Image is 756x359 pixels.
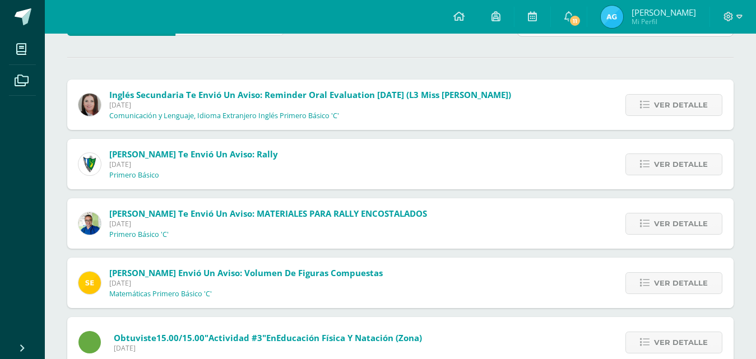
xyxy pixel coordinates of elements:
[109,100,511,110] span: [DATE]
[109,171,159,180] p: Primero Básico
[632,7,696,18] span: [PERSON_NAME]
[78,94,101,116] img: 8af0450cf43d44e38c4a1497329761f3.png
[109,219,427,229] span: [DATE]
[205,332,266,343] span: "Actividad #3"
[109,111,339,120] p: Comunicación y Lenguaje, Idioma Extranjero Inglés Primero Básico 'C'
[654,332,708,353] span: Ver detalle
[654,154,708,175] span: Ver detalle
[109,267,383,278] span: [PERSON_NAME] envió un aviso: Volumen de figuras compuestas
[569,15,581,27] span: 11
[109,290,212,299] p: Matemáticas Primero Básico 'C'
[109,208,427,219] span: [PERSON_NAME] te envió un aviso: MATERIALES PARA RALLY ENCOSTALADOS
[276,332,422,343] span: Educación Física y Natación (Zona)
[654,95,708,115] span: Ver detalle
[156,332,205,343] span: 15.00/15.00
[109,230,169,239] p: Primero Básico 'C'
[601,6,623,28] img: 421a1b0e41f6206d01de005a463167ed.png
[114,343,422,353] span: [DATE]
[654,273,708,293] span: Ver detalle
[632,17,696,26] span: Mi Perfil
[78,153,101,175] img: 9f174a157161b4ddbe12118a61fed988.png
[109,89,511,100] span: Inglés Secundaria te envió un aviso: Reminder Oral Evaluation [DATE] (L3 Miss [PERSON_NAME])
[109,278,383,288] span: [DATE]
[109,148,278,160] span: [PERSON_NAME] te envió un aviso: Rally
[109,160,278,169] span: [DATE]
[654,213,708,234] span: Ver detalle
[78,212,101,235] img: 692ded2a22070436d299c26f70cfa591.png
[78,272,101,294] img: 03c2987289e60ca238394da5f82a525a.png
[114,332,422,343] span: Obtuviste en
